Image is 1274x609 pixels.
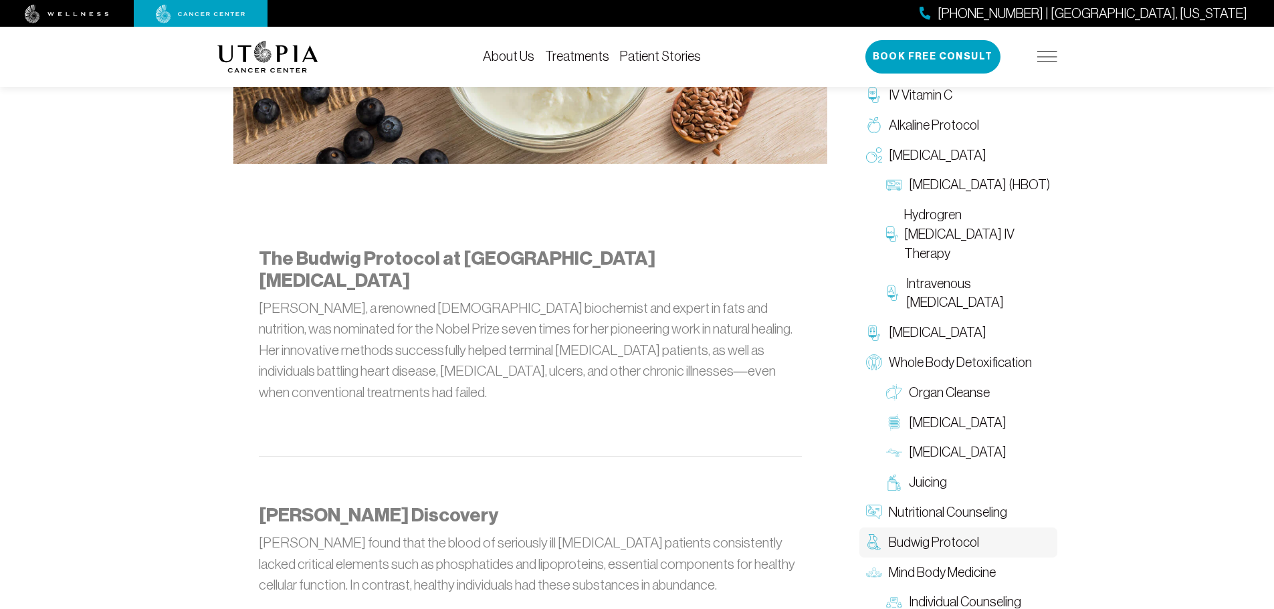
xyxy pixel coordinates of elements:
a: Whole Body Detoxification [859,348,1057,378]
span: [MEDICAL_DATA] [889,323,986,342]
span: Nutritional Counseling [889,503,1007,522]
a: [MEDICAL_DATA] [859,318,1057,348]
a: Patient Stories [620,49,701,64]
span: Organ Cleanse [909,383,990,402]
a: IV Vitamin C [859,80,1057,110]
span: Whole Body Detoxification [889,353,1032,372]
img: Organ Cleanse [886,384,902,400]
span: [MEDICAL_DATA] [909,443,1006,462]
span: IV Vitamin C [889,86,952,105]
img: Lymphatic Massage [886,445,902,461]
a: Intravenous [MEDICAL_DATA] [879,269,1057,318]
a: Alkaline Protocol [859,110,1057,140]
span: Intravenous [MEDICAL_DATA] [906,274,1050,313]
span: [MEDICAL_DATA] (HBOT) [909,175,1050,195]
a: [MEDICAL_DATA] [859,140,1057,170]
button: Book Free Consult [865,40,1000,74]
strong: The Budwig Protocol at [GEOGRAPHIC_DATA][MEDICAL_DATA] [259,247,655,292]
img: wellness [25,5,109,23]
img: Colon Therapy [886,414,902,431]
img: Whole Body Detoxification [866,354,882,370]
img: Alkaline Protocol [866,117,882,133]
a: Budwig Protocol [859,527,1057,558]
span: [MEDICAL_DATA] [889,146,986,165]
a: Juicing [879,467,1057,497]
a: Hydrogren [MEDICAL_DATA] IV Therapy [879,200,1057,268]
img: Mind Body Medicine [866,564,882,580]
a: [MEDICAL_DATA] (HBOT) [879,170,1057,200]
p: [PERSON_NAME], a renowned [DEMOGRAPHIC_DATA] biochemist and expert in fats and nutrition, was nom... [259,297,802,403]
img: cancer center [156,5,245,23]
img: Nutritional Counseling [866,504,882,520]
span: Hydrogren [MEDICAL_DATA] IV Therapy [904,205,1051,263]
img: Oxygen Therapy [866,147,882,163]
span: Budwig Protocol [889,533,979,552]
span: [MEDICAL_DATA] [909,413,1006,433]
img: Juicing [886,475,902,491]
span: Juicing [909,473,947,492]
img: IV Vitamin C [866,87,882,103]
img: Chelation Therapy [866,325,882,341]
img: icon-hamburger [1037,51,1057,62]
img: Budwig Protocol [866,534,882,550]
a: [PHONE_NUMBER] | [GEOGRAPHIC_DATA], [US_STATE] [920,4,1247,23]
img: Intravenous Ozone Therapy [886,285,900,301]
a: Organ Cleanse [879,378,1057,408]
a: Mind Body Medicine [859,558,1057,588]
img: logo [217,41,318,73]
strong: [PERSON_NAME] Discovery [259,504,498,526]
span: [PHONE_NUMBER] | [GEOGRAPHIC_DATA], [US_STATE] [938,4,1247,23]
img: Hydrogren Peroxide IV Therapy [886,226,897,242]
span: Alkaline Protocol [889,116,979,135]
img: Hyperbaric Oxygen Therapy (HBOT) [886,177,902,193]
a: About Us [483,49,534,64]
p: [PERSON_NAME] found that the blood of seriously ill [MEDICAL_DATA] patients consistently lacked c... [259,532,802,596]
a: [MEDICAL_DATA] [879,408,1057,438]
span: Mind Body Medicine [889,563,996,582]
a: [MEDICAL_DATA] [879,437,1057,467]
a: Treatments [545,49,609,64]
a: Nutritional Counseling [859,497,1057,527]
